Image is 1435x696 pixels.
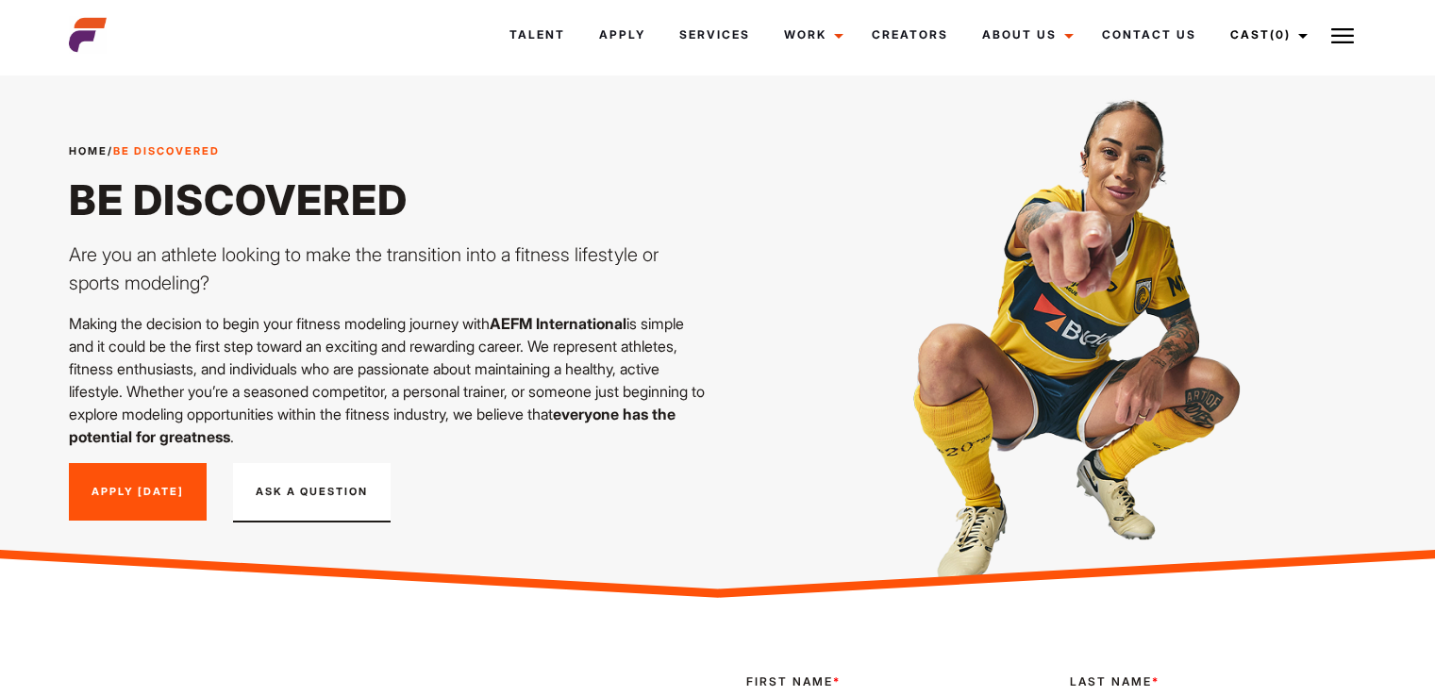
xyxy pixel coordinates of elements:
p: Making the decision to begin your fitness modeling journey with is simple and it could be the fir... [69,312,707,448]
img: Burger icon [1331,25,1354,47]
a: Creators [855,9,965,60]
strong: AEFM International [490,314,626,333]
a: Services [662,9,767,60]
a: About Us [965,9,1085,60]
span: / [69,143,220,159]
label: Last Name [1070,673,1360,690]
img: cropped-aefm-brand-fav-22-square.png [69,16,107,54]
a: Cast(0) [1213,9,1319,60]
label: First Name [746,673,1037,690]
button: Ask A Question [233,463,391,523]
span: (0) [1270,27,1291,41]
h1: Be Discovered [69,174,707,225]
a: Contact Us [1085,9,1213,60]
p: Are you an athlete looking to make the transition into a fitness lifestyle or sports modeling? [69,240,707,297]
strong: everyone has the potential for greatness [69,405,676,446]
a: Talent [492,9,582,60]
a: Work [767,9,855,60]
a: Apply [582,9,662,60]
a: Home [69,144,108,157]
a: Apply [DATE] [69,463,207,522]
strong: Be Discovered [113,144,220,157]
